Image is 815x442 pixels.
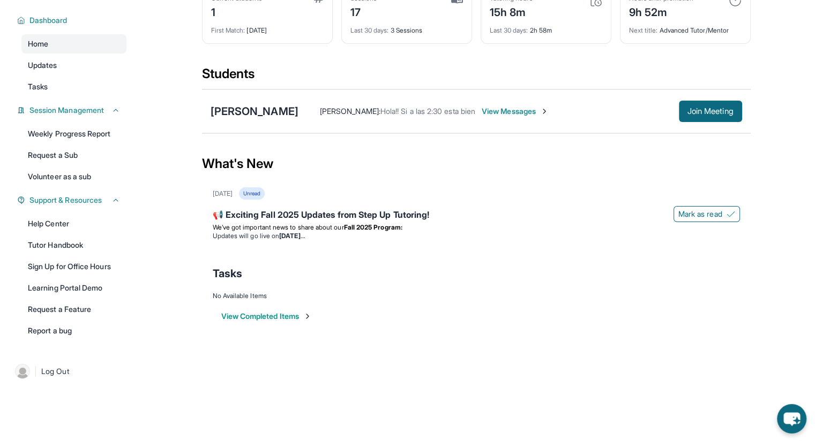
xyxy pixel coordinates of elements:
span: Updates [28,60,57,71]
a: Request a Sub [21,146,126,165]
a: Home [21,34,126,54]
span: Hola!! Si a las 2:30 esta bien [380,106,475,116]
span: [PERSON_NAME] : [320,106,380,116]
button: Dashboard [25,15,120,26]
a: Weekly Progress Report [21,124,126,143]
a: Tasks [21,77,126,96]
span: Last 30 days : [490,26,528,34]
div: No Available Items [213,292,740,300]
span: First Match : [211,26,245,34]
img: user-img [15,364,30,379]
span: Next title : [629,26,658,34]
button: View Completed Items [221,311,312,322]
strong: [DATE] [279,232,304,240]
button: chat-button [777,404,806,433]
strong: Fall 2025 Program: [344,223,402,231]
a: Learning Portal Demo [21,278,126,298]
div: 17 [350,3,377,20]
div: 📢 Exciting Fall 2025 Updates from Step Up Tutoring! [213,208,740,223]
img: Mark as read [727,210,735,218]
a: |Log Out [11,360,126,383]
span: Dashboard [29,15,68,26]
span: Tasks [213,266,242,281]
a: Report a bug [21,321,126,340]
div: 2h 58m [490,20,602,35]
a: Help Center [21,214,126,233]
div: [DATE] [213,189,233,198]
span: Home [28,39,48,49]
div: [DATE] [211,20,324,35]
a: Tutor Handbook [21,235,126,255]
div: What's New [202,140,751,187]
div: 3 Sessions [350,20,463,35]
a: Volunteer as a sub [21,167,126,186]
span: Tasks [28,81,48,92]
span: Session Management [29,105,104,116]
div: Advanced Tutor/Mentor [629,20,742,35]
div: 9h 52m [629,3,693,20]
span: | [34,365,37,378]
button: Join Meeting [679,101,742,122]
div: Unread [239,187,265,200]
img: Chevron-Right [540,107,549,116]
div: [PERSON_NAME] [211,104,298,119]
a: Request a Feature [21,300,126,319]
button: Mark as read [674,206,740,222]
span: We’ve got important news to share about our [213,223,344,231]
div: 1 [211,3,262,20]
span: Mark as read [678,209,722,219]
div: 15h 8m [490,3,533,20]
span: Log Out [41,366,69,377]
a: Updates [21,56,126,75]
a: Sign Up for Office Hours [21,257,126,276]
span: Support & Resources [29,195,102,205]
button: Session Management [25,105,120,116]
div: Students [202,65,751,89]
button: Support & Resources [25,195,120,205]
span: Join Meeting [687,108,734,115]
span: View Messages [482,106,549,117]
li: Updates will go live on [213,232,740,240]
span: Last 30 days : [350,26,389,34]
